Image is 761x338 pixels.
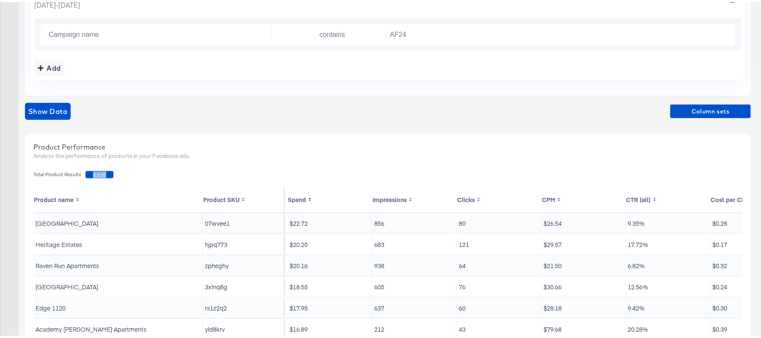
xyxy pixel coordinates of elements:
span: Total Product Results [33,169,85,176]
td: 60 [457,296,541,316]
th: Toggle SortBy [33,185,203,210]
td: Edge 1120 [33,296,203,316]
td: [GEOGRAPHIC_DATA] [33,211,203,231]
td: $79.68 [541,317,626,337]
td: rs1z2q2 [203,296,284,316]
td: [GEOGRAPHIC_DATA] [33,274,203,295]
td: 683 [372,232,457,252]
td: 212 [372,317,457,337]
td: Heritage Estates [33,232,203,252]
th: Toggle SortBy [203,185,284,210]
td: zpheghy [203,253,284,274]
td: 938 [372,253,457,274]
th: Toggle SortBy [372,185,457,210]
td: 9.35% [626,211,711,231]
td: $21.50 [541,253,626,274]
td: 12.56% [626,274,711,295]
button: showdata [25,101,71,118]
td: $26.54 [541,211,626,231]
th: Toggle SortBy [541,185,626,210]
button: Open [373,27,380,33]
span: Column sets [674,104,747,115]
td: $17.95 [287,296,372,316]
td: 9.42% [626,296,711,316]
span: Show Data [28,103,67,115]
button: addbutton [34,58,64,75]
td: $18.55 [287,274,372,295]
td: 20.28% [626,317,711,337]
td: 80 [457,211,541,231]
button: Open [258,27,265,33]
div: Product Performance [33,140,742,150]
div: Analyze the performance of products in your Facebook ads. [33,150,742,158]
td: 17.72% [626,232,711,252]
td: 605 [372,274,457,295]
td: 856 [372,211,457,231]
td: 64 [457,253,541,274]
td: $28.18 [541,296,626,316]
td: hjpq773 [203,232,284,252]
td: $30.66 [541,274,626,295]
th: Toggle SortBy [287,185,372,210]
div: Add [38,60,61,72]
td: yld8krv [203,317,284,337]
td: 637 [372,296,457,316]
td: 43 [457,317,541,337]
td: Raven Run Apartments [33,253,203,274]
span: 8,635 [85,169,113,176]
button: Column sets [670,103,751,116]
td: 76 [457,274,541,295]
td: 3xlnq8g [203,274,284,295]
th: Toggle SortBy [626,185,711,210]
td: $16.89 [287,317,372,337]
td: 6.82% [626,253,711,274]
td: Academy [PERSON_NAME] Apartments [33,317,203,337]
td: 07wvee1 [203,211,284,231]
td: 121 [457,232,541,252]
td: $20.16 [287,253,372,274]
td: $22.72 [287,211,372,231]
td: $20.20 [287,232,372,252]
td: $29.57 [541,232,626,252]
th: Toggle SortBy [457,185,541,210]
